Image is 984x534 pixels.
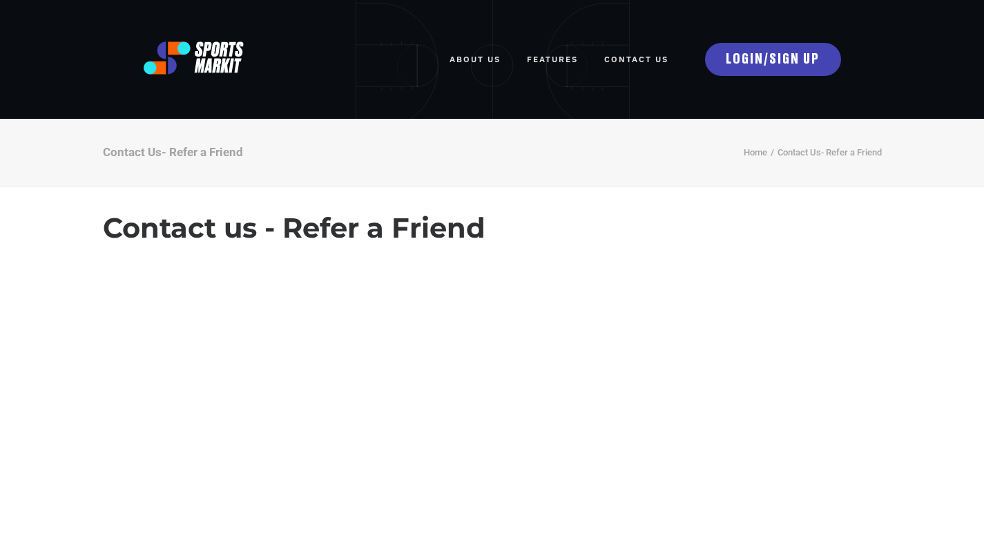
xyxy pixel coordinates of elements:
[144,41,244,75] img: logo
[604,44,668,75] a: Contact Us
[744,147,767,158] a: Home
[527,44,578,75] a: FEATURES
[103,211,485,245] span: Contact us - Refer a Friend
[767,145,882,161] li: Contact Us- Refer a Friend
[705,43,841,76] a: LOGIN/SIGN UP
[450,44,501,75] a: ABOUT US
[103,144,243,160] div: Contact Us- Refer a Friend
